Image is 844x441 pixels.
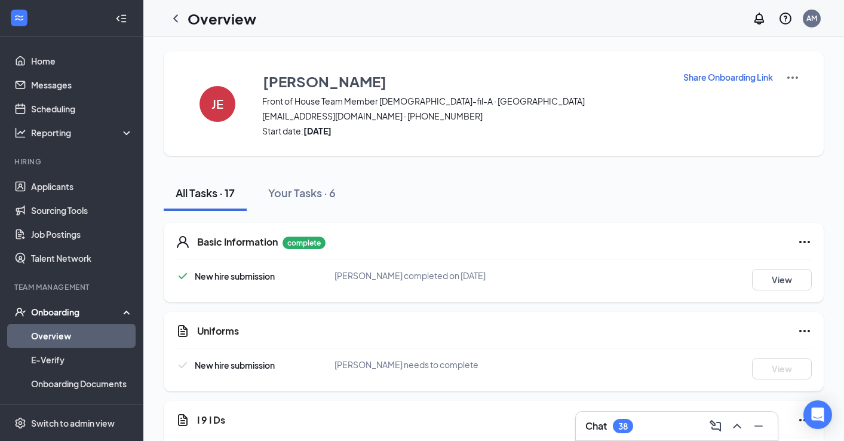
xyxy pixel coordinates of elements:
span: [PERSON_NAME] needs to complete [334,359,478,370]
span: New hire submission [195,360,275,370]
div: 38 [618,421,628,431]
div: AM [806,13,817,23]
svg: Ellipses [797,324,812,338]
button: View [752,269,812,290]
svg: ChevronLeft [168,11,183,26]
a: Job Postings [31,222,133,246]
button: ChevronUp [728,416,747,436]
svg: Analysis [14,127,26,139]
h3: Chat [585,419,607,433]
h3: [PERSON_NAME] [263,71,386,91]
a: Talent Network [31,246,133,270]
svg: UserCheck [14,306,26,318]
button: [PERSON_NAME] [262,71,668,92]
button: ComposeMessage [706,416,725,436]
span: [PERSON_NAME] completed on [DATE] [334,270,486,281]
span: [EMAIL_ADDRESS][DOMAIN_NAME] · [PHONE_NUMBER] [262,110,668,122]
h5: Basic Information [197,235,278,249]
span: Front of House Team Member [DEMOGRAPHIC_DATA]-fil-A · [GEOGRAPHIC_DATA] [262,95,668,107]
button: Minimize [749,416,768,436]
div: Reporting [31,127,134,139]
a: Activity log [31,396,133,419]
a: Messages [31,73,133,97]
a: Onboarding Documents [31,372,133,396]
svg: Checkmark [176,269,190,283]
div: Team Management [14,282,131,292]
div: Hiring [14,157,131,167]
svg: ChevronUp [730,419,744,433]
button: View [752,358,812,379]
svg: Ellipses [797,413,812,427]
div: Onboarding [31,306,123,318]
img: More Actions [785,71,800,85]
span: New hire submission [195,271,275,281]
svg: CustomFormIcon [176,324,190,338]
svg: Minimize [751,419,766,433]
button: Share Onboarding Link [683,71,774,84]
button: JE [188,71,247,137]
h5: Uniforms [197,324,239,338]
a: Applicants [31,174,133,198]
a: Home [31,49,133,73]
div: Switch to admin view [31,417,115,429]
a: E-Verify [31,348,133,372]
a: Sourcing Tools [31,198,133,222]
div: All Tasks · 17 [176,185,235,200]
svg: User [176,235,190,249]
a: Scheduling [31,97,133,121]
p: Share Onboarding Link [683,71,773,83]
svg: Ellipses [797,235,812,249]
h4: JE [211,100,223,108]
svg: Notifications [752,11,766,26]
span: Start date: [262,125,668,137]
svg: CustomFormIcon [176,413,190,427]
h5: I 9 I Ds [197,414,225,427]
h1: Overview [188,8,256,29]
svg: Settings [14,417,26,429]
p: complete [283,237,326,249]
div: Open Intercom Messenger [803,400,832,429]
div: Your Tasks · 6 [268,185,336,200]
svg: Collapse [115,13,127,24]
svg: ComposeMessage [708,419,723,433]
svg: Checkmark [176,358,190,372]
a: Overview [31,324,133,348]
svg: QuestionInfo [778,11,793,26]
svg: WorkstreamLogo [13,12,25,24]
strong: [DATE] [303,125,332,136]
